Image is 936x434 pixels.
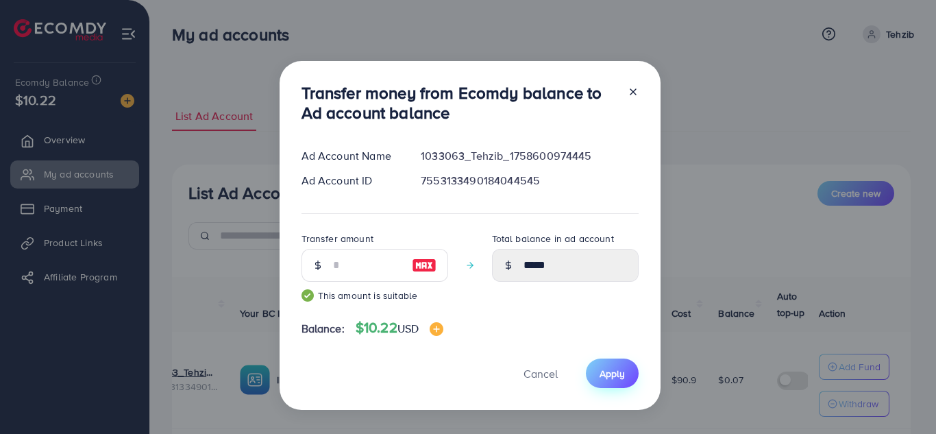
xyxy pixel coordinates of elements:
button: Cancel [506,359,575,388]
img: guide [301,289,314,302]
small: This amount is suitable [301,289,448,302]
label: Transfer amount [301,232,373,245]
span: Cancel [524,366,558,381]
span: Apply [600,367,625,381]
span: Balance: [301,321,345,337]
img: image [412,257,436,274]
h4: $10.22 [356,320,443,337]
img: image [430,322,443,336]
button: Apply [586,359,639,388]
iframe: Chat [878,372,926,424]
span: USD [397,321,419,336]
label: Total balance in ad account [492,232,614,245]
h3: Transfer money from Ecomdy balance to Ad account balance [301,83,617,123]
div: 1033063_Tehzib_1758600974445 [410,148,649,164]
div: 7553133490184044545 [410,173,649,189]
div: Ad Account ID [291,173,410,189]
div: Ad Account Name [291,148,410,164]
